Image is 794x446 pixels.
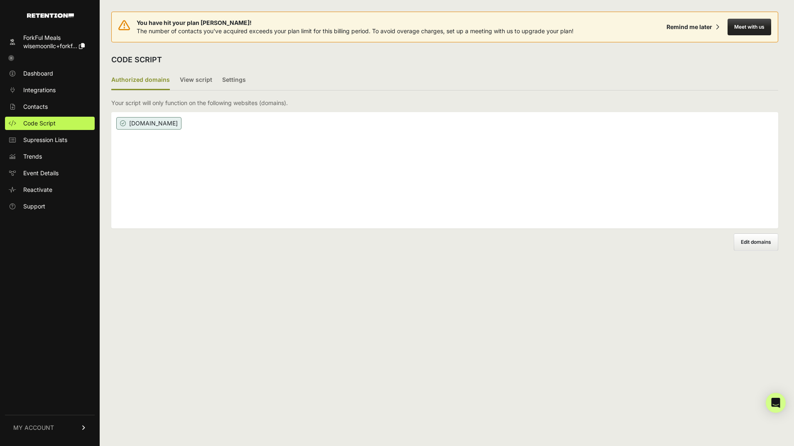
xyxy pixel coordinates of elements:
a: Contacts [5,100,95,113]
a: Dashboard [5,67,95,80]
span: Reactivate [23,186,52,194]
a: MY ACCOUNT [5,415,95,440]
label: Authorized domains [111,71,170,90]
span: [DOMAIN_NAME] [116,117,181,130]
span: You have hit your plan [PERSON_NAME]! [137,19,573,27]
a: Trends [5,150,95,163]
div: Remind me later [667,23,712,31]
a: Reactivate [5,183,95,196]
button: Remind me later [663,20,723,34]
a: Event Details [5,167,95,180]
span: Event Details [23,169,59,177]
a: Support [5,200,95,213]
span: Integrations [23,86,56,94]
div: Open Intercom Messenger [766,393,786,413]
h2: CODE SCRIPT [111,54,162,66]
a: Supression Lists [5,133,95,147]
span: Support [23,202,45,211]
div: ForkFul Meals [23,34,85,42]
span: Trends [23,152,42,161]
span: Edit domains [741,239,771,245]
button: Meet with us [728,19,771,35]
label: Settings [222,71,246,90]
p: Your script will only function on the following websites (domains). [111,99,288,107]
a: Integrations [5,83,95,97]
span: Dashboard [23,69,53,78]
span: Code Script [23,119,56,127]
label: View script [180,71,212,90]
span: Contacts [23,103,48,111]
span: Supression Lists [23,136,67,144]
span: The number of contacts you've acquired exceeds your plan limit for this billing period. To avoid ... [137,27,573,34]
span: wisemoonllc+forkf... [23,42,77,49]
img: Retention.com [27,13,74,18]
span: MY ACCOUNT [13,424,54,432]
a: ForkFul Meals wisemoonllc+forkf... [5,31,95,53]
a: Code Script [5,117,95,130]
